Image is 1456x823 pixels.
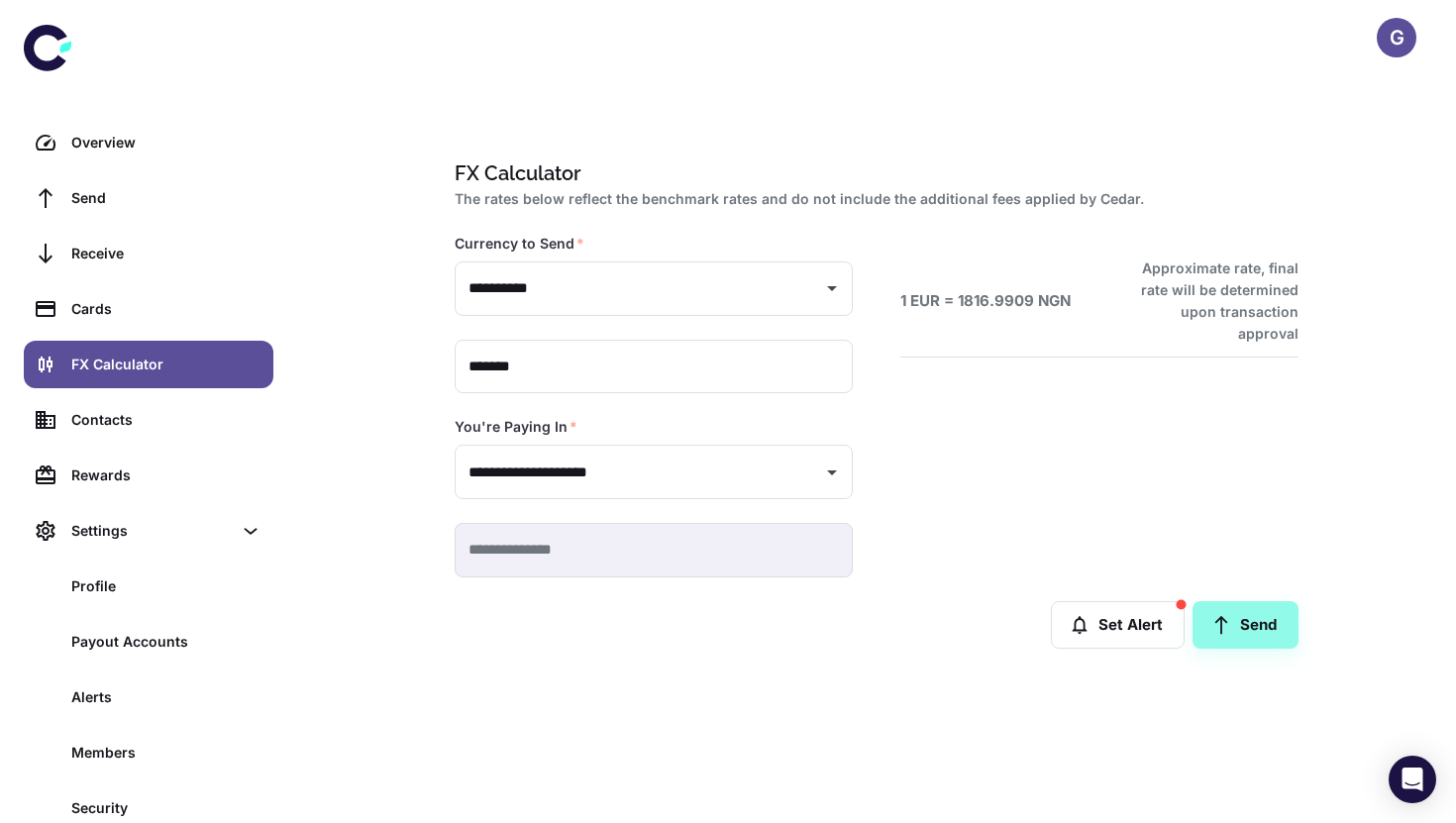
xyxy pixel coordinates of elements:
div: Settings [24,507,273,555]
button: G [1377,18,1416,57]
div: Alerts [71,686,261,708]
div: Rewards [71,464,261,486]
a: Receive [24,230,273,277]
div: Security [71,797,261,819]
button: Set Alert [1051,601,1185,649]
a: FX Calculator [24,341,273,388]
div: Overview [71,132,261,154]
a: Rewards [24,452,273,499]
a: Overview [24,119,273,166]
label: You're Paying In [455,417,577,437]
button: Open [818,459,846,486]
div: Payout Accounts [71,631,261,653]
div: Settings [71,520,232,542]
div: Profile [71,575,261,597]
a: Contacts [24,396,273,444]
label: Currency to Send [455,234,584,254]
div: Open Intercom Messenger [1389,756,1436,803]
button: Open [818,274,846,302]
h1: FX Calculator [455,158,1291,188]
a: Alerts [24,673,273,721]
div: Send [71,187,261,209]
div: Receive [71,243,261,264]
div: FX Calculator [71,354,261,375]
a: Members [24,729,273,776]
div: Members [71,742,261,764]
a: Cards [24,285,273,333]
a: Profile [24,563,273,610]
h6: 1 EUR = 1816.9909 NGN [900,290,1071,313]
h6: Approximate rate, final rate will be determined upon transaction approval [1119,257,1299,345]
a: Send [24,174,273,222]
a: Send [1193,601,1299,649]
div: Contacts [71,409,261,431]
div: Cards [71,298,261,320]
a: Payout Accounts [24,618,273,666]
